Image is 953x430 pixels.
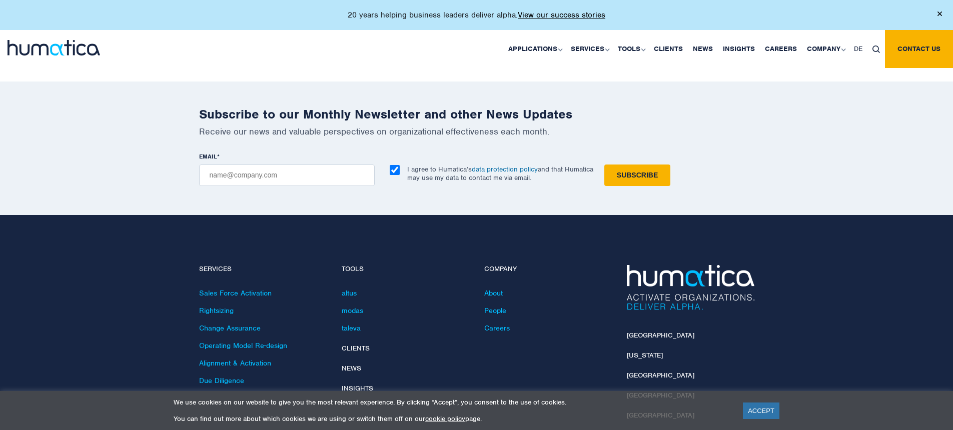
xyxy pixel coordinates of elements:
[199,341,287,350] a: Operating Model Re-design
[174,398,730,406] p: We use cookies on our website to give you the most relevant experience. By clicking “Accept”, you...
[342,364,361,372] a: News
[342,323,361,332] a: taleva
[518,10,605,20] a: View our success stories
[802,30,849,68] a: Company
[627,331,694,339] a: [GEOGRAPHIC_DATA]
[407,165,593,182] p: I agree to Humatica’s and that Humatica may use my data to contact me via email.
[627,371,694,379] a: [GEOGRAPHIC_DATA]
[743,402,779,419] a: ACCEPT
[348,10,605,20] p: 20 years helping business leaders deliver alpha.
[199,358,271,367] a: Alignment & Activation
[484,306,506,315] a: People
[503,30,566,68] a: Applications
[174,414,730,423] p: You can find out more about which cookies we are using or switch them off on our page.
[199,164,375,186] input: name@company.com
[627,265,754,310] img: Humatica
[688,30,718,68] a: News
[854,44,862,53] span: DE
[342,265,469,273] h4: Tools
[649,30,688,68] a: Clients
[199,306,234,315] a: Rightsizing
[566,30,613,68] a: Services
[872,45,880,53] img: search_icon
[390,165,400,175] input: I agree to Humatica’sdata protection policyand that Humatica may use my data to contact me via em...
[484,288,503,297] a: About
[484,323,510,332] a: Careers
[199,323,261,332] a: Change Assurance
[718,30,760,68] a: Insights
[342,384,373,392] a: Insights
[849,30,867,68] a: DE
[342,344,370,352] a: Clients
[760,30,802,68] a: Careers
[199,288,272,297] a: Sales Force Activation
[199,106,754,122] h2: Subscribe to our Monthly Newsletter and other News Updates
[425,414,465,423] a: cookie policy
[199,376,244,385] a: Due Diligence
[604,164,670,186] input: Subscribe
[8,40,100,55] img: logo
[627,351,663,359] a: [US_STATE]
[342,306,363,315] a: modas
[199,265,327,273] h4: Services
[472,165,538,173] a: data protection policy
[199,152,217,160] span: EMAIL
[342,288,357,297] a: altus
[484,265,612,273] h4: Company
[199,126,754,137] p: Receive our news and valuable perspectives on organizational effectiveness each month.
[885,30,953,68] a: Contact us
[613,30,649,68] a: Tools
